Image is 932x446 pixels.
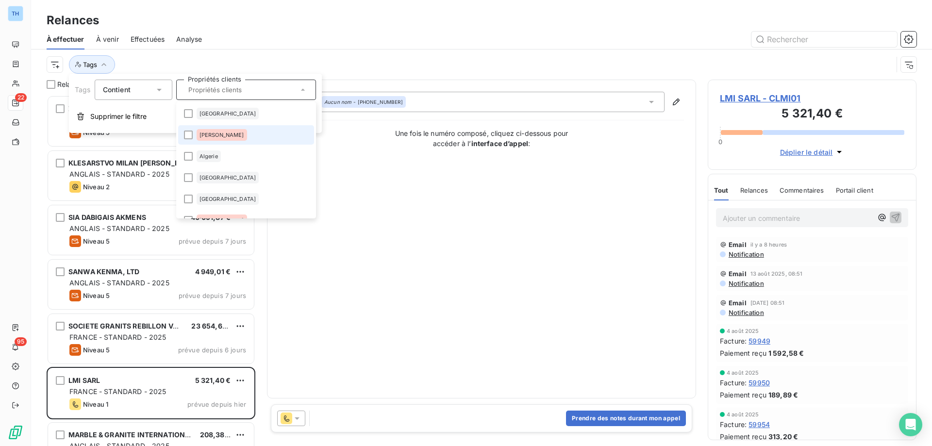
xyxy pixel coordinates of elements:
span: 4 août 2025 [727,412,759,417]
button: Tags [69,55,115,74]
span: 5 321,40 € [195,376,231,384]
span: [PERSON_NAME] [200,217,244,223]
span: À venir [96,34,119,44]
span: 313,20 € [768,431,798,442]
span: Paiement reçu [720,348,766,358]
span: il y a 8 heures [750,242,787,248]
span: prévue depuis 6 jours [178,346,246,354]
input: Rechercher [751,32,897,47]
span: Notification [728,280,764,287]
span: 4 août 2025 [727,328,759,334]
span: MARBLE & GRANITE INTERNATIONAL [68,430,194,439]
span: Relances [740,186,768,194]
span: KLESARSTVO MILAN [PERSON_NAME] D.O.O. [68,159,221,167]
span: Niveau 1 [83,400,108,408]
h3: 5 321,40 € [720,105,904,124]
span: LMI SARL - CLMI01 [720,92,904,105]
span: Niveau 5 [83,237,110,245]
span: LMI SARL [68,376,100,384]
span: Supprimer le filtre [90,112,147,121]
span: 59949 [749,336,770,346]
span: ANGLAIS - STANDARD - 2025 [69,279,169,287]
span: 95 [15,337,27,346]
span: Portail client [836,186,873,194]
span: ANGLAIS - STANDARD - 2025 [69,224,169,232]
span: [DATE] 08:51 [750,300,785,306]
span: Facture : [720,336,747,346]
p: Une fois le numéro composé, cliquez ci-dessous pour accéder à l’ : [384,128,579,149]
span: Paiement reçu [720,431,766,442]
span: 59950 [749,378,770,388]
span: FRANCE - STANDARD - 2025 [69,333,166,341]
span: Relances [57,80,86,89]
span: ZAKLAD KAMIENARSKI [PERSON_NAME] [68,104,207,113]
span: SANWA KENMA, LTD [68,267,139,276]
span: Algerie [200,153,218,159]
span: 22 [15,93,27,102]
span: Email [729,270,747,278]
span: 23 654,69 € [191,322,233,330]
span: 4 949,01 € [195,267,231,276]
button: Prendre des notes durant mon appel [566,411,686,426]
span: Niveau 5 [83,346,110,354]
button: Supprimer le filtre [69,106,322,127]
img: Logo LeanPay [8,425,23,440]
span: Notification [728,250,764,258]
a: 22 [8,95,23,111]
span: [PERSON_NAME] [200,132,244,138]
div: Open Intercom Messenger [899,413,922,436]
span: Tags [75,85,91,94]
span: [GEOGRAPHIC_DATA] [200,175,256,181]
span: FRANCE - STANDARD - 2025 [69,387,166,396]
span: Effectuées [131,34,165,44]
span: ANGLAIS - STANDARD - 2025 [69,170,169,178]
span: Niveau 2 [83,183,110,191]
span: 189,89 € [768,390,798,400]
span: Tags [83,61,97,68]
span: Email [729,241,747,248]
div: TH [8,6,23,21]
span: prévue depuis 7 jours [179,292,246,299]
span: Déplier le détail [780,147,833,157]
span: Facture : [720,378,747,388]
input: Propriétés clients [184,85,298,94]
span: Analyse [176,34,202,44]
span: À effectuer [47,34,84,44]
span: Facture : [720,419,747,429]
span: 4 août 2025 [727,370,759,376]
span: Commentaires [780,186,824,194]
span: Contient [103,85,131,94]
strong: interface d’appel [471,139,529,148]
span: prévue depuis hier [187,400,246,408]
span: 1 592,58 € [768,348,804,358]
span: [GEOGRAPHIC_DATA] [200,196,256,202]
span: Email [729,299,747,307]
span: prévue depuis 7 jours [179,237,246,245]
div: grid [47,95,255,446]
span: Tout [714,186,729,194]
span: 208,38 € [200,430,231,439]
span: 13 août 2025, 08:51 [750,271,803,277]
span: [GEOGRAPHIC_DATA] [200,111,256,116]
span: Niveau 5 [83,292,110,299]
span: SIA DABIGAIS AKMENS [68,213,146,221]
span: 0 [718,138,722,146]
span: Notification [728,309,764,316]
h3: Relances [47,12,99,29]
span: Paiement reçu [720,390,766,400]
em: Aucun nom [324,99,351,105]
button: Déplier le détail [777,147,848,158]
span: SOCIETE GRANITS REBILLON VOIRIE [68,322,191,330]
div: - [PHONE_NUMBER] [324,99,403,105]
span: 59954 [749,419,770,429]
